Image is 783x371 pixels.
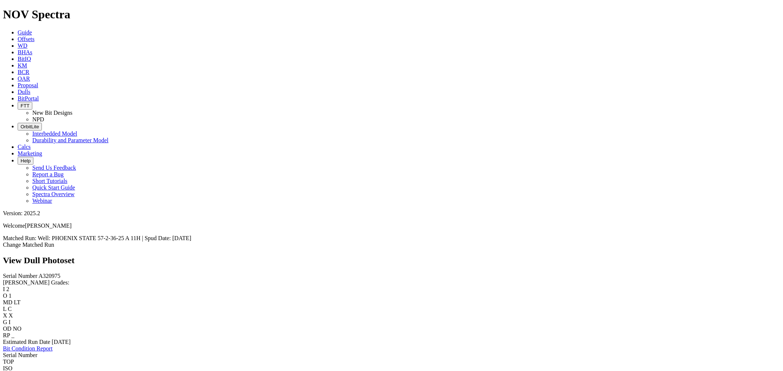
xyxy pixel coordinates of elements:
a: Change Matched Run [3,242,54,248]
a: BHAs [18,49,32,55]
button: FTT [18,102,32,110]
a: Offsets [18,36,35,42]
span: _ [11,332,14,338]
span: I [9,319,11,325]
a: Short Tutorials [32,178,68,184]
label: L [3,306,6,312]
a: Calcs [18,144,31,150]
label: I [3,286,5,292]
a: Report a Bug [32,171,64,177]
span: X [9,312,13,319]
label: X [3,312,7,319]
a: Spectra Overview [32,191,75,197]
a: KM [18,62,27,69]
a: Dulls [18,89,30,95]
label: G [3,319,7,325]
a: WD [18,43,28,49]
a: Bit Condition Report [3,345,52,352]
label: MD [3,299,12,305]
a: OAR [18,76,30,82]
span: TOP [3,359,14,365]
span: NO [13,326,21,332]
span: Well: PHOENIX STATE 57-2-36-25 A 11H | Spud Date: [DATE] [38,235,191,241]
label: Estimated Run Date [3,339,50,345]
span: Serial Number [3,352,37,358]
a: Quick Start Guide [32,184,75,191]
h2: View Dull Photoset [3,256,780,265]
a: BCR [18,69,29,75]
div: [PERSON_NAME] Grades: [3,279,780,286]
div: Version: 2025.2 [3,210,780,217]
a: Marketing [18,150,42,157]
span: A320975 [39,273,61,279]
span: Help [21,158,30,164]
a: BitPortal [18,95,39,102]
h1: NOV Spectra [3,8,780,21]
span: FTT [21,103,29,109]
span: LT [14,299,21,305]
span: [PERSON_NAME] [25,223,72,229]
span: OrbitLite [21,124,39,129]
button: OrbitLite [18,123,42,131]
a: BitIQ [18,56,31,62]
a: Proposal [18,82,38,88]
button: Help [18,157,33,165]
span: [DATE] [52,339,71,345]
a: NPD [32,116,44,122]
span: 2 [6,286,9,292]
a: Webinar [32,198,52,204]
a: Durability and Parameter Model [32,137,109,143]
a: Guide [18,29,32,36]
label: OD [3,326,11,332]
a: Send Us Feedback [32,165,76,171]
span: Matched Run: [3,235,36,241]
label: O [3,293,7,299]
span: 1 [9,293,12,299]
label: RP [3,332,10,338]
a: Interbedded Model [32,131,77,137]
label: Serial Number [3,273,37,279]
a: New Bit Designs [32,110,72,116]
p: Welcome [3,223,780,229]
span: C [8,306,12,312]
